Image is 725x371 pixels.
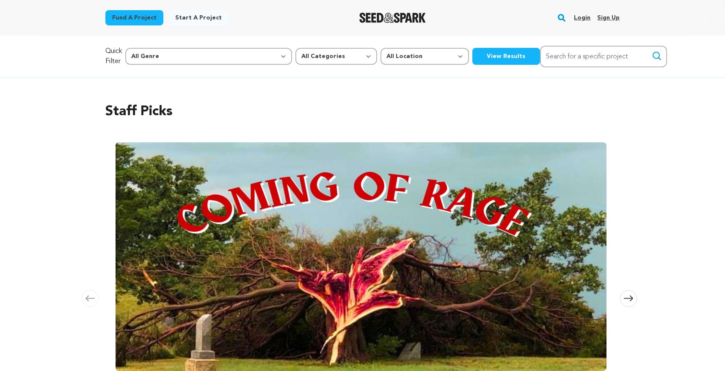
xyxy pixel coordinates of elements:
input: Search for a specific project [540,46,667,67]
a: Sign up [597,11,620,25]
a: Seed&Spark Homepage [359,13,426,23]
p: Quick Filter [105,46,122,66]
img: Seed&Spark Logo Dark Mode [359,13,426,23]
a: Login [574,11,590,25]
img: Coming of Rage image [116,142,606,371]
button: View Results [472,48,540,65]
a: Start a project [168,10,229,25]
h2: Staff Picks [105,102,620,122]
a: Fund a project [105,10,163,25]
